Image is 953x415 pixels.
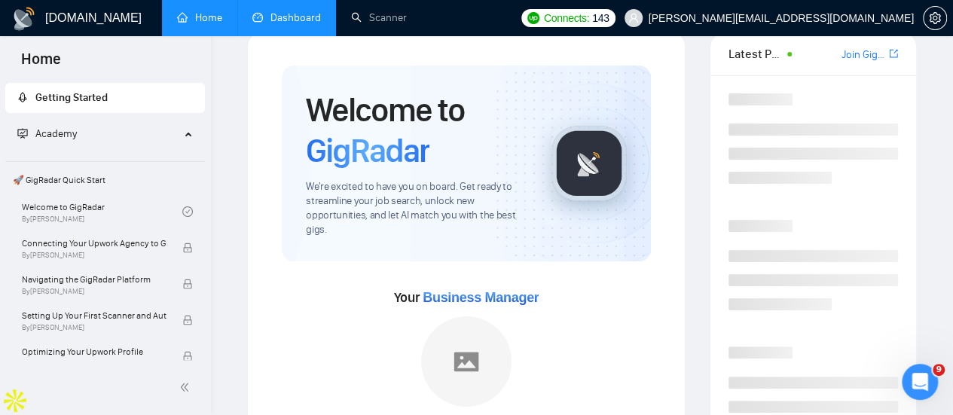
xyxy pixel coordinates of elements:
[182,243,193,253] span: lock
[924,12,946,24] span: setting
[22,287,166,296] span: By [PERSON_NAME]
[17,92,28,102] span: rocket
[17,128,28,139] span: fund-projection-screen
[842,47,886,63] a: Join GigRadar Slack Community
[179,380,194,395] span: double-left
[889,47,898,60] span: export
[628,13,639,23] span: user
[728,44,783,63] span: Latest Posts from the GigRadar Community
[35,127,77,140] span: Academy
[394,289,539,306] span: Your
[12,7,36,31] img: logo
[923,6,947,30] button: setting
[22,344,166,359] span: Optimizing Your Upwork Profile
[544,10,589,26] span: Connects:
[527,12,539,24] img: upwork-logo.png
[5,83,205,113] li: Getting Started
[182,206,193,217] span: check-circle
[889,47,898,61] a: export
[306,90,527,171] h1: Welcome to
[17,127,77,140] span: Academy
[22,195,182,228] a: Welcome to GigRadarBy[PERSON_NAME]
[22,308,166,323] span: Setting Up Your First Scanner and Auto-Bidder
[306,180,527,237] span: We're excited to have you on board. Get ready to streamline your job search, unlock new opportuni...
[592,10,609,26] span: 143
[35,91,108,104] span: Getting Started
[933,364,945,376] span: 9
[423,290,539,305] span: Business Manager
[351,11,407,24] a: searchScanner
[22,359,166,368] span: By [PERSON_NAME]
[306,130,429,171] span: GigRadar
[22,251,166,260] span: By [PERSON_NAME]
[923,12,947,24] a: setting
[182,315,193,325] span: lock
[22,323,166,332] span: By [PERSON_NAME]
[182,279,193,289] span: lock
[902,364,938,400] iframe: Intercom live chat
[9,48,73,80] span: Home
[22,236,166,251] span: Connecting Your Upwork Agency to GigRadar
[182,351,193,362] span: lock
[177,11,222,24] a: homeHome
[421,316,512,407] img: placeholder.png
[551,126,627,201] img: gigradar-logo.png
[7,165,203,195] span: 🚀 GigRadar Quick Start
[22,272,166,287] span: Navigating the GigRadar Platform
[252,11,321,24] a: dashboardDashboard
